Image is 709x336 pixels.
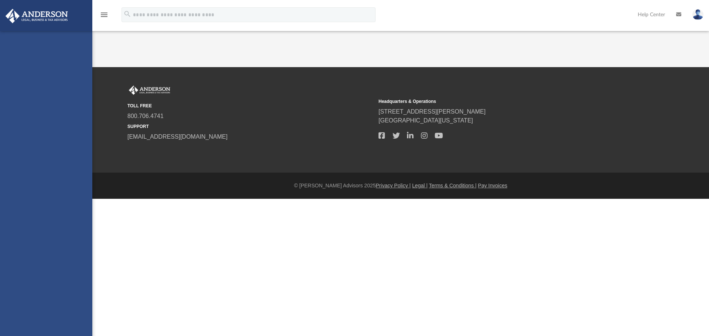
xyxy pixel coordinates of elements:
a: [STREET_ADDRESS][PERSON_NAME] [379,108,486,115]
a: menu [100,14,109,19]
a: [GEOGRAPHIC_DATA][US_STATE] [379,117,473,124]
a: Privacy Policy | [376,183,411,188]
a: [EMAIL_ADDRESS][DOMAIN_NAME] [127,134,227,140]
a: 800.706.4741 [127,113,164,119]
i: search [123,10,131,18]
small: SUPPORT [127,123,373,130]
a: Legal | [412,183,428,188]
img: Anderson Advisors Platinum Portal [3,9,70,23]
i: menu [100,10,109,19]
a: Terms & Conditions | [429,183,477,188]
img: Anderson Advisors Platinum Portal [127,86,172,95]
a: Pay Invoices [478,183,507,188]
div: © [PERSON_NAME] Advisors 2025 [92,182,709,190]
small: TOLL FREE [127,103,373,109]
img: User Pic [692,9,703,20]
small: Headquarters & Operations [379,98,624,105]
